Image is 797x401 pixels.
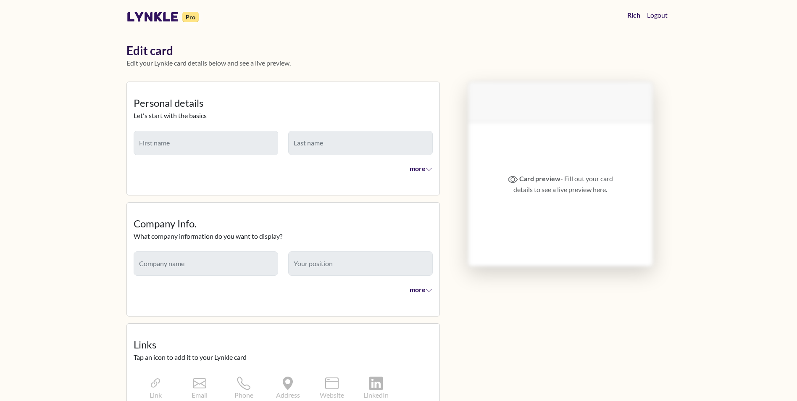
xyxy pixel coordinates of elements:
p: What company information do you want to display? [134,231,433,241]
button: Address [268,376,308,401]
span: Email [182,390,217,400]
button: LinkedIn [356,376,396,401]
span: more [410,164,432,172]
h1: Edit card [126,44,671,58]
button: more [404,281,433,298]
p: Edit your Lynkle card details below and see a live preview. [126,58,671,68]
span: Address [271,390,305,400]
legend: Links [134,337,433,352]
a: lynkle [126,9,179,25]
legend: Company Info. [134,216,433,231]
p: Let's start with the basics [134,111,433,121]
a: Rich [624,7,644,24]
button: Email [179,376,220,401]
button: Phone [224,376,264,401]
div: Lynkle card preview [450,82,671,287]
span: Phone [226,390,261,400]
button: more [404,160,433,177]
span: Website [315,390,349,400]
span: - Fill out your card details to see a live preview here. [513,174,613,193]
button: Link [135,376,176,401]
span: LinkedIn [359,390,393,400]
legend: Personal details [134,95,433,111]
button: Website [312,376,352,401]
p: Tap an icon to add it to your Lynkle card [134,352,433,362]
small: Pro [182,12,199,22]
strong: Card preview [519,174,560,182]
span: Link [138,390,173,400]
button: Logout [644,7,671,24]
span: more [410,285,432,293]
